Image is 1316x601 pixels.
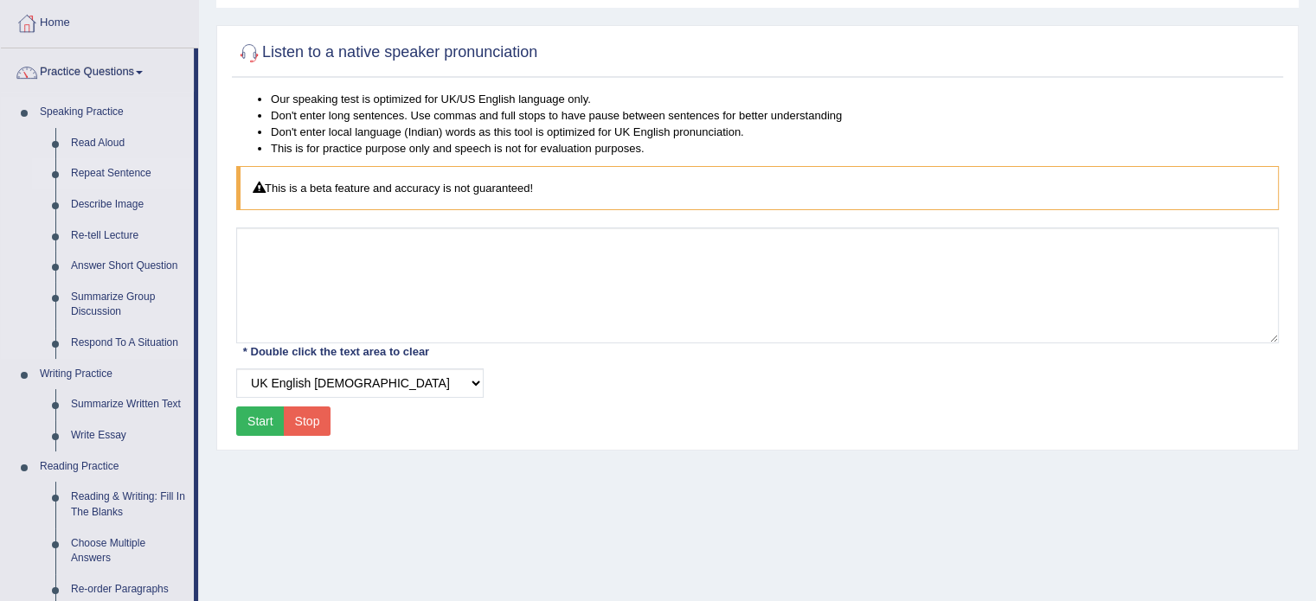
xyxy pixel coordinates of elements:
[63,189,194,221] a: Describe Image
[271,107,1279,124] li: Don't enter long sentences. Use commas and full stops to have pause between sentences for better ...
[284,406,331,436] button: Stop
[63,251,194,282] a: Answer Short Question
[271,124,1279,140] li: Don't enter local language (Indian) words as this tool is optimized for UK English pronunciation.
[32,451,194,483] a: Reading Practice
[32,97,194,128] a: Speaking Practice
[63,128,194,159] a: Read Aloud
[63,221,194,252] a: Re-tell Lecture
[236,40,537,66] h2: Listen to a native speaker pronunciation
[236,406,285,436] button: Start
[236,342,436,361] div: * Double click the text area to clear
[63,528,194,574] a: Choose Multiple Answers
[63,420,194,451] a: Write Essay
[1,48,194,92] a: Practice Questions
[63,282,194,328] a: Summarize Group Discussion
[63,482,194,527] a: Reading & Writing: Fill In The Blanks
[236,166,1279,210] div: This is a beta feature and accuracy is not guaranteed!
[271,91,1279,107] li: Our speaking test is optimized for UK/US English language only.
[63,158,194,189] a: Repeat Sentence
[63,389,194,420] a: Summarize Written Text
[271,140,1279,157] li: This is for practice purpose only and speech is not for evaluation purposes.
[32,359,194,390] a: Writing Practice
[63,328,194,359] a: Respond To A Situation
